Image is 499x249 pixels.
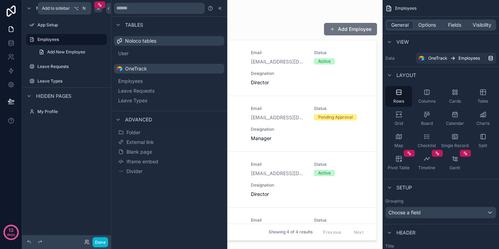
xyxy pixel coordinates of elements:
[37,22,105,28] label: App Setup
[396,229,415,236] span: Header
[396,72,416,79] span: Layout
[418,165,435,171] span: Timeline
[73,6,79,11] span: ⌥
[126,158,158,165] span: Iframe embed
[385,55,413,61] label: Data
[448,22,461,28] span: Fields
[117,147,221,157] button: Blank page
[37,109,105,114] label: My Profile
[391,22,409,28] span: General
[441,108,468,129] button: Calendar
[117,137,221,147] button: External link
[36,5,51,12] span: Menu
[126,148,152,155] span: Blank page
[37,64,105,69] label: Leave Requests
[7,230,15,239] p: days
[118,97,147,104] span: Leave Types
[269,230,313,235] span: Showing 4 of 4 results
[395,6,417,11] span: Employees
[26,19,107,31] a: App Setup
[418,22,436,28] span: Options
[470,130,496,151] button: Split
[441,143,469,148] span: Single Record
[418,143,436,148] span: Checklist
[441,153,468,173] button: Gantt
[26,34,107,45] a: Employees
[118,50,129,57] span: User
[36,93,71,100] span: Hidden pages
[441,86,468,107] button: Cards
[385,130,412,151] button: Map
[476,121,490,126] span: Charts
[126,129,140,136] span: Folder
[26,61,107,72] a: Leave Requests
[126,168,142,175] span: Divider
[125,37,156,44] span: Noloco tables
[385,198,403,204] label: Grouping
[479,143,487,148] span: Split
[413,130,440,151] button: Checklist
[394,143,403,148] span: Map
[421,121,433,126] span: Board
[47,49,85,55] span: Add New Employee
[118,78,143,85] span: Employees
[385,153,412,173] button: Pivot Table
[470,108,496,129] button: Charts
[388,165,410,171] span: Pivot Table
[117,86,221,96] button: Leave Requests
[125,116,152,123] span: Advanced
[385,207,496,218] button: Choose a field
[117,157,221,166] button: Iframe embed
[37,78,105,84] label: Leave Types
[458,55,480,61] span: Employees
[446,121,464,126] span: Calendar
[125,22,143,28] span: Tables
[93,237,108,247] button: Done
[126,139,154,146] span: External link
[42,6,70,11] span: Add to sidebar
[26,106,107,117] a: My Profile
[470,86,496,107] button: Table
[125,65,147,72] span: OneTrack
[385,86,412,107] button: Rows
[388,209,421,215] span: Choose a field
[396,184,412,191] span: Setup
[81,6,87,11] span: N
[478,98,488,104] span: Table
[35,46,107,58] a: Add New Employee
[441,130,468,151] button: Single Record
[117,66,122,71] img: Airtable Logo
[37,37,103,42] label: Employees
[117,128,221,137] button: Folder
[416,53,496,64] a: OneTrackEmployees
[117,49,221,58] button: User
[413,86,440,107] button: Columns
[385,108,412,129] button: Grid
[393,98,404,104] span: Rows
[419,55,424,61] img: Airtable Logo
[117,166,221,176] button: Divider
[26,76,107,87] a: Leave Types
[117,96,221,105] button: Leave Types
[8,227,14,234] p: 13
[449,165,460,171] span: Gantt
[396,38,409,45] span: View
[413,153,440,173] button: Timeline
[418,98,436,104] span: Columns
[473,22,491,28] span: Visibility
[449,98,461,104] span: Cards
[413,108,440,129] button: Board
[428,55,447,61] span: OneTrack
[395,121,403,126] span: Grid
[117,76,221,86] button: Employees
[118,87,155,94] span: Leave Requests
